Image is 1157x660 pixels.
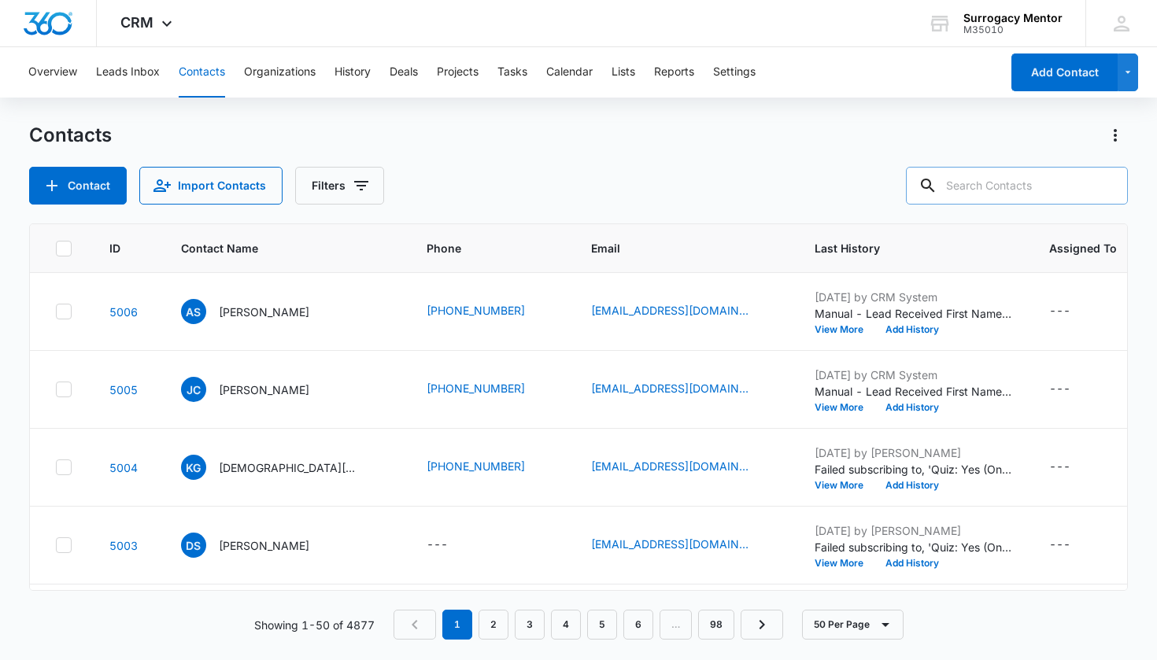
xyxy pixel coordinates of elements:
[1049,302,1099,321] div: Assigned To - - Select to Edit Field
[219,459,360,476] p: [DEMOGRAPHIC_DATA][PERSON_NAME]
[427,458,525,474] a: [PHONE_NUMBER]
[815,325,874,334] button: View More
[109,383,138,396] a: Navigate to contact details page for Jamie Chase
[109,461,138,474] a: Navigate to contact details page for Kristen Gaede
[815,240,989,256] span: Last History
[219,537,309,554] p: [PERSON_NAME]
[427,240,530,256] span: Phone
[390,47,418,98] button: Deals
[442,610,472,640] em: 1
[1049,536,1099,555] div: Assigned To - - Select to Edit Field
[96,47,160,98] button: Leads Inbox
[181,377,206,402] span: JC
[741,610,783,640] a: Next Page
[1011,53,1118,91] button: Add Contact
[181,455,206,480] span: KG
[591,380,749,396] a: [EMAIL_ADDRESS][DOMAIN_NAME]
[139,167,283,205] button: Import Contacts
[181,533,206,558] span: DS
[654,47,694,98] button: Reports
[29,167,127,205] button: Add Contact
[1103,123,1128,148] button: Actions
[815,444,1011,461] p: [DATE] by [PERSON_NAME]
[427,458,553,477] div: Phone - +1 (253) 229-3440 - Select to Edit Field
[427,380,553,399] div: Phone - +1 (517) 817-9129 - Select to Edit Field
[815,522,1011,539] p: [DATE] by [PERSON_NAME]
[497,47,527,98] button: Tasks
[815,559,874,568] button: View More
[815,461,1011,477] p: Failed subscribing to, 'Quiz: Yes (Ongoing) - recreated 7/15'.
[181,377,338,402] div: Contact Name - Jamie Chase - Select to Edit Field
[591,458,749,474] a: [EMAIL_ADDRESS][DOMAIN_NAME]
[427,380,525,396] a: [PHONE_NUMBER]
[591,536,749,552] a: [EMAIL_ADDRESS][DOMAIN_NAME]
[815,403,874,412] button: View More
[181,240,366,256] span: Contact Name
[874,403,950,412] button: Add History
[254,617,375,633] p: Showing 1-50 of 4877
[427,302,525,319] a: [PHONE_NUMBER]
[591,458,777,477] div: Email - mrs.gaede23@gmail.com - Select to Edit Field
[874,325,950,334] button: Add History
[906,167,1128,205] input: Search Contacts
[815,539,1011,555] p: Failed subscribing to, 'Quiz: Yes (Ongoing) - recreated 7/15'.
[815,481,874,490] button: View More
[515,610,545,640] a: Page 3
[1049,380,1070,399] div: ---
[219,304,309,320] p: [PERSON_NAME]
[963,12,1063,24] div: account name
[1049,458,1099,477] div: Assigned To - - Select to Edit Field
[219,382,309,398] p: [PERSON_NAME]
[120,14,153,31] span: CRM
[427,302,553,321] div: Phone - +1 (805) 478-3801 - Select to Edit Field
[874,559,950,568] button: Add History
[427,536,476,555] div: Phone - - Select to Edit Field
[181,299,206,324] span: AS
[591,536,777,555] div: Email - dianashobe620@gmail.com - Select to Edit Field
[109,240,120,256] span: ID
[963,24,1063,35] div: account id
[1049,458,1070,477] div: ---
[713,47,756,98] button: Settings
[874,481,950,490] button: Add History
[29,124,112,147] h1: Contacts
[437,47,479,98] button: Projects
[802,610,904,640] button: 50 Per Page
[546,47,593,98] button: Calendar
[623,610,653,640] a: Page 6
[181,533,338,558] div: Contact Name - Diana Shobe - Select to Edit Field
[815,289,1011,305] p: [DATE] by CRM System
[181,299,338,324] div: Contact Name - Anita Sims - Select to Edit Field
[698,610,734,640] a: Page 98
[479,610,508,640] a: Page 2
[109,305,138,319] a: Navigate to contact details page for Anita Sims
[28,47,77,98] button: Overview
[591,380,777,399] div: Email - keajam0223a@gmail.com - Select to Edit Field
[295,167,384,205] button: Filters
[1049,240,1117,256] span: Assigned To
[179,47,225,98] button: Contacts
[591,302,749,319] a: [EMAIL_ADDRESS][DOMAIN_NAME]
[551,610,581,640] a: Page 4
[109,539,138,552] a: Navigate to contact details page for Diana Shobe
[1049,380,1099,399] div: Assigned To - - Select to Edit Field
[587,610,617,640] a: Page 5
[591,302,777,321] div: Email - anitasims0326@gmail.com - Select to Edit Field
[1049,536,1070,555] div: ---
[815,383,1011,400] p: Manual - Lead Received First Name: [PERSON_NAME] Last Name: [PERSON_NAME] Phone: [PHONE_NUMBER] E...
[427,536,448,555] div: ---
[181,455,389,480] div: Contact Name - Kristen Gaede - Select to Edit Field
[815,305,1011,322] p: Manual - Lead Received First Name: [PERSON_NAME] Last Name: [PERSON_NAME] Phone: [PHONE_NUMBER] E...
[815,367,1011,383] p: [DATE] by CRM System
[244,47,316,98] button: Organizations
[335,47,371,98] button: History
[591,240,754,256] span: Email
[1049,302,1070,321] div: ---
[394,610,783,640] nav: Pagination
[612,47,635,98] button: Lists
